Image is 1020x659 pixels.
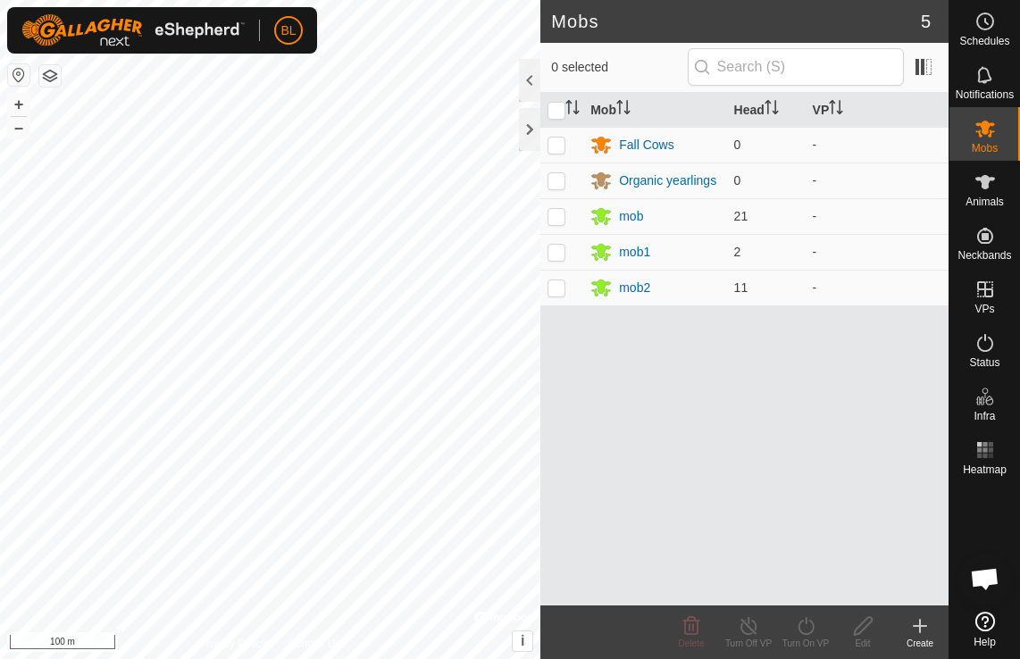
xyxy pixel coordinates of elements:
[972,143,998,154] span: Mobs
[521,633,524,648] span: i
[734,138,741,152] span: 0
[777,637,834,650] div: Turn On VP
[959,36,1009,46] span: Schedules
[734,245,741,259] span: 2
[583,93,726,128] th: Mob
[734,280,748,295] span: 11
[834,637,891,650] div: Edit
[806,234,949,270] td: -
[974,411,995,421] span: Infra
[619,243,650,262] div: mob1
[806,163,949,198] td: -
[974,637,996,647] span: Help
[720,637,777,650] div: Turn Off VP
[921,8,931,35] span: 5
[280,21,296,40] span: BL
[619,207,643,226] div: mob
[688,48,904,86] input: Search (S)
[513,631,532,651] button: i
[39,65,61,87] button: Map Layers
[969,357,999,368] span: Status
[806,93,949,128] th: VP
[551,11,921,32] h2: Mobs
[200,636,267,652] a: Privacy Policy
[806,198,949,234] td: -
[619,279,650,297] div: mob2
[734,173,741,188] span: 0
[806,127,949,163] td: -
[288,636,340,652] a: Contact Us
[958,552,1012,605] div: Open chat
[8,64,29,86] button: Reset Map
[565,103,580,117] p-sorticon: Activate to sort
[765,103,779,117] p-sorticon: Activate to sort
[679,638,705,648] span: Delete
[829,103,843,117] p-sorticon: Activate to sort
[734,209,748,223] span: 21
[21,14,245,46] img: Gallagher Logo
[949,605,1020,655] a: Help
[891,637,949,650] div: Create
[957,250,1011,261] span: Neckbands
[966,196,1004,207] span: Animals
[974,304,994,314] span: VPs
[8,117,29,138] button: –
[956,89,1014,100] span: Notifications
[727,93,806,128] th: Head
[551,58,687,77] span: 0 selected
[806,270,949,305] td: -
[8,94,29,115] button: +
[619,136,673,154] div: Fall Cows
[616,103,631,117] p-sorticon: Activate to sort
[619,171,716,190] div: Organic yearlings
[963,464,1007,475] span: Heatmap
